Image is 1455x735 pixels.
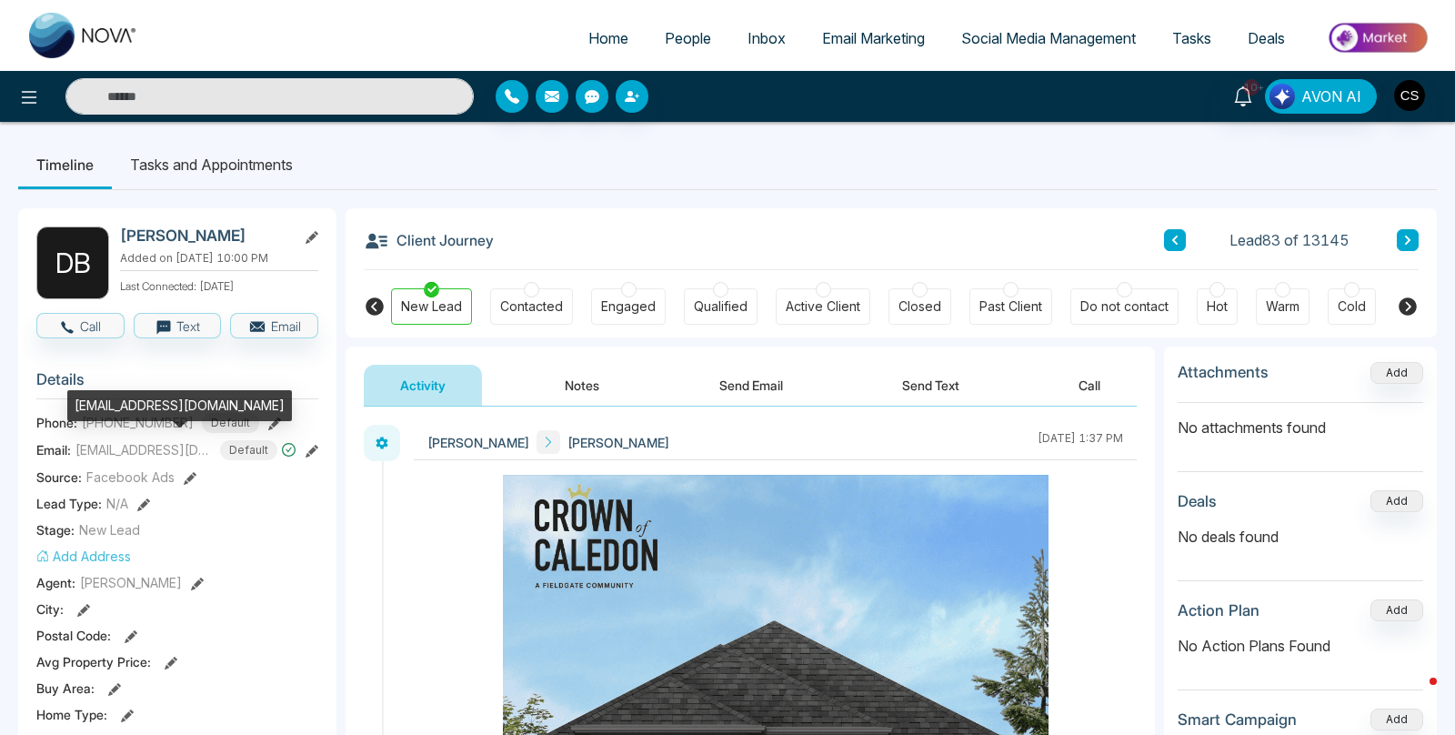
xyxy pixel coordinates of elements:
[1243,79,1259,96] span: 10+
[36,652,151,671] span: Avg Property Price :
[1229,229,1350,251] span: Lead 83 of 13145
[1042,365,1137,406] button: Call
[36,520,75,539] span: Stage:
[1338,297,1366,316] div: Cold
[36,413,77,432] span: Phone:
[36,313,125,338] button: Call
[786,297,860,316] div: Active Client
[570,21,647,55] a: Home
[1269,84,1295,109] img: Lead Flow
[943,21,1154,55] a: Social Media Management
[898,297,941,316] div: Closed
[36,705,107,724] span: Home Type :
[866,365,996,406] button: Send Text
[1172,29,1211,47] span: Tasks
[120,250,318,267] p: Added on [DATE] 10:00 PM
[1393,673,1437,717] iframe: Intercom live chat
[79,520,140,539] span: New Lead
[1207,297,1228,316] div: Hot
[401,297,462,316] div: New Lead
[1370,364,1423,379] span: Add
[822,29,925,47] span: Email Marketing
[1178,710,1297,729] h3: Smart Campaign
[1301,86,1361,107] span: AVON AI
[120,275,318,295] p: Last Connected: [DATE]
[36,494,102,513] span: Lead Type:
[67,390,292,421] div: [EMAIL_ADDRESS][DOMAIN_NAME]
[1265,79,1377,114] button: AVON AI
[1248,29,1285,47] span: Deals
[647,21,729,55] a: People
[601,297,656,316] div: Engaged
[567,433,669,452] span: [PERSON_NAME]
[1221,79,1265,111] a: 10+
[588,29,628,47] span: Home
[979,297,1042,316] div: Past Client
[683,365,819,406] button: Send Email
[1178,492,1217,510] h3: Deals
[220,440,277,460] span: Default
[120,227,289,245] h2: [PERSON_NAME]
[36,468,82,487] span: Source:
[729,21,804,55] a: Inbox
[36,440,71,459] span: Email:
[1178,526,1423,548] p: No deals found
[18,140,112,189] li: Timeline
[75,440,212,459] span: [EMAIL_ADDRESS][DOMAIN_NAME]
[36,573,75,592] span: Agent:
[1038,430,1123,454] div: [DATE] 1:37 PM
[106,494,128,513] span: N/A
[694,297,748,316] div: Qualified
[1178,635,1423,657] p: No Action Plans Found
[29,13,138,58] img: Nova CRM Logo
[1154,21,1229,55] a: Tasks
[230,313,318,338] button: Email
[1266,297,1299,316] div: Warm
[36,679,95,698] span: Buy Area :
[36,626,111,645] span: Postal Code :
[36,547,131,566] button: Add Address
[364,365,482,406] button: Activity
[1370,709,1423,730] button: Add
[748,29,786,47] span: Inbox
[528,365,636,406] button: Notes
[1370,490,1423,512] button: Add
[36,599,64,619] span: City :
[80,573,182,592] span: [PERSON_NAME]
[1370,362,1423,384] button: Add
[804,21,943,55] a: Email Marketing
[36,370,318,398] h3: Details
[1080,297,1169,316] div: Do not contact
[1229,21,1303,55] a: Deals
[665,29,711,47] span: People
[1312,17,1444,58] img: Market-place.gif
[112,140,311,189] li: Tasks and Appointments
[427,433,529,452] span: [PERSON_NAME]
[36,227,109,299] div: D B
[961,29,1136,47] span: Social Media Management
[500,297,563,316] div: Contacted
[86,468,175,487] span: Facebook Ads
[1178,403,1423,438] p: No attachments found
[1370,599,1423,621] button: Add
[134,313,222,338] button: Text
[364,227,494,254] h3: Client Journey
[1178,363,1269,381] h3: Attachments
[1394,80,1425,111] img: User Avatar
[1178,601,1259,619] h3: Action Plan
